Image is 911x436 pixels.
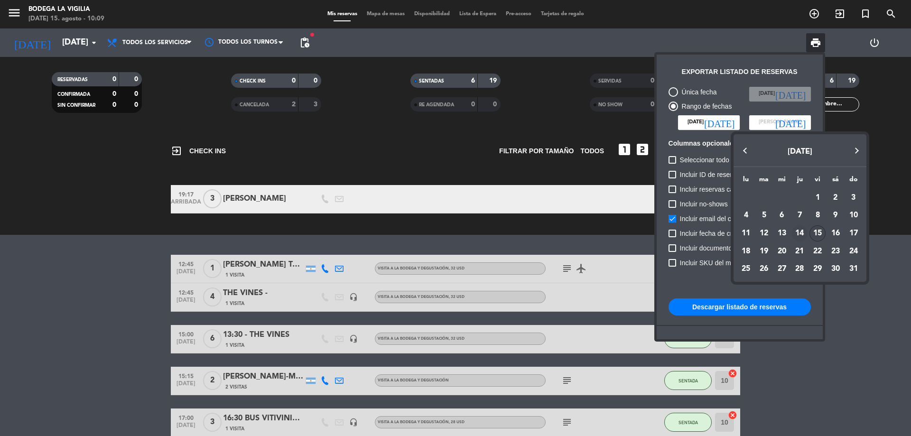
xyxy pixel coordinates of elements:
td: AGO. [737,189,809,207]
td: 21 de agosto de 2025 [791,242,809,260]
td: 3 de agosto de 2025 [845,189,863,207]
td: 30 de agosto de 2025 [827,260,845,278]
td: 9 de agosto de 2025 [827,207,845,225]
td: 8 de agosto de 2025 [809,207,827,225]
td: 7 de agosto de 2025 [791,207,809,225]
td: 1 de agosto de 2025 [809,189,827,207]
div: 14 [792,225,808,241]
td: 28 de agosto de 2025 [791,260,809,278]
div: 29 [809,261,826,278]
th: martes [755,174,773,189]
div: 10 [846,207,862,223]
td: 6 de agosto de 2025 [773,207,791,225]
div: 13 [774,225,790,241]
div: 9 [827,207,844,223]
td: 18 de agosto de 2025 [737,242,755,260]
td: 20 de agosto de 2025 [773,242,791,260]
div: 11 [738,225,754,241]
div: 17 [846,225,862,241]
th: jueves [791,174,809,189]
td: 17 de agosto de 2025 [845,224,863,242]
div: 5 [756,207,772,223]
td: 27 de agosto de 2025 [773,260,791,278]
td: 13 de agosto de 2025 [773,224,791,242]
div: 16 [827,225,844,241]
td: 22 de agosto de 2025 [809,242,827,260]
td: 19 de agosto de 2025 [755,242,773,260]
th: domingo [845,174,863,189]
td: 5 de agosto de 2025 [755,207,773,225]
div: 15 [809,225,826,241]
button: Next month [847,141,866,160]
th: sábado [827,174,845,189]
div: 12 [756,225,772,241]
td: 16 de agosto de 2025 [827,224,845,242]
td: 29 de agosto de 2025 [809,260,827,278]
div: 20 [774,243,790,260]
div: 18 [738,243,754,260]
button: Choose month and year [735,143,864,160]
td: 11 de agosto de 2025 [737,224,755,242]
div: 8 [809,207,826,223]
td: 23 de agosto de 2025 [827,242,845,260]
div: 26 [756,261,772,278]
div: 24 [846,243,862,260]
div: 3 [846,190,862,206]
button: Previous month [735,141,754,160]
div: 25 [738,261,754,278]
span: [DATE] [788,148,812,156]
th: viernes [809,174,827,189]
div: 2 [827,190,844,206]
div: 30 [827,261,844,278]
th: lunes [737,174,755,189]
td: 31 de agosto de 2025 [845,260,863,278]
div: 4 [738,207,754,223]
td: 4 de agosto de 2025 [737,207,755,225]
div: 6 [774,207,790,223]
td: 24 de agosto de 2025 [845,242,863,260]
div: 27 [774,261,790,278]
div: 31 [846,261,862,278]
td: 26 de agosto de 2025 [755,260,773,278]
td: 15 de agosto de 2025 [809,224,827,242]
div: 22 [809,243,826,260]
div: 1 [809,190,826,206]
div: 19 [756,243,772,260]
div: 28 [792,261,808,278]
td: 12 de agosto de 2025 [755,224,773,242]
td: 10 de agosto de 2025 [845,207,863,225]
th: miércoles [773,174,791,189]
div: 7 [792,207,808,223]
td: 14 de agosto de 2025 [791,224,809,242]
td: 25 de agosto de 2025 [737,260,755,278]
div: 21 [792,243,808,260]
div: 23 [827,243,844,260]
td: 2 de agosto de 2025 [827,189,845,207]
